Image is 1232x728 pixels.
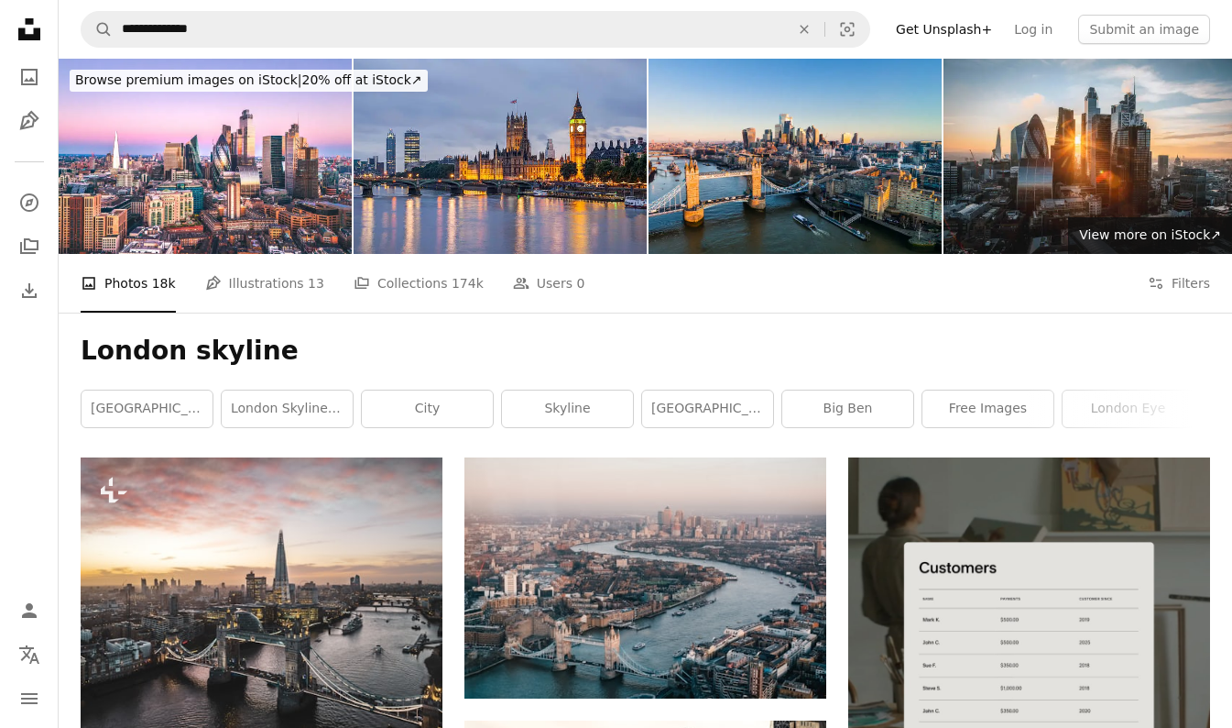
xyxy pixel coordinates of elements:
span: Browse premium images on iStock | [75,72,301,87]
a: Log in / Sign up [11,592,48,629]
a: city [362,391,493,427]
a: aerial photography of London skyline during daytime [464,569,826,586]
button: Search Unsplash [82,12,113,47]
a: london eye [1063,391,1194,427]
img: aerial photography of London skyline during daytime [464,458,826,699]
span: 13 [308,273,324,293]
a: [GEOGRAPHIC_DATA] [82,391,213,427]
button: Menu [11,680,48,717]
a: free images [922,391,1053,427]
button: Clear [784,12,824,47]
a: Collections [11,228,48,265]
button: Filters [1148,254,1210,313]
a: Get Unsplash+ [885,15,1003,44]
button: Submit an image [1078,15,1210,44]
a: Illustrations [11,103,48,139]
form: Find visuals sitewide [81,11,870,48]
img: Aerial view of finance district in London [59,59,352,254]
div: 20% off at iStock ↗ [70,70,428,92]
a: [GEOGRAPHIC_DATA] [642,391,773,427]
span: 0 [576,273,584,293]
a: Photos [11,59,48,95]
a: Collections 174k [354,254,484,313]
button: Visual search [825,12,869,47]
button: Language [11,636,48,673]
h1: London skyline [81,335,1210,368]
img: Big Ben and Westminster Bridge at dusk, London, UK [354,59,647,254]
a: Log in [1003,15,1063,44]
span: View more on iStock ↗ [1079,227,1221,242]
a: big ben [782,391,913,427]
a: Users 0 [513,254,585,313]
img: Aerial View of Tower Bridge and the City of London at Sunrise, UK [649,59,942,254]
a: skyline [502,391,633,427]
a: Browse premium images on iStock|20% off at iStock↗ [59,59,439,103]
a: london skyline night [222,391,353,427]
a: Explore [11,184,48,221]
span: 174k [452,273,484,293]
a: an aerial view of a city at sunset [81,585,442,601]
a: Illustrations 13 [205,254,324,313]
a: View more on iStock↗ [1068,217,1232,254]
a: Download History [11,272,48,309]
